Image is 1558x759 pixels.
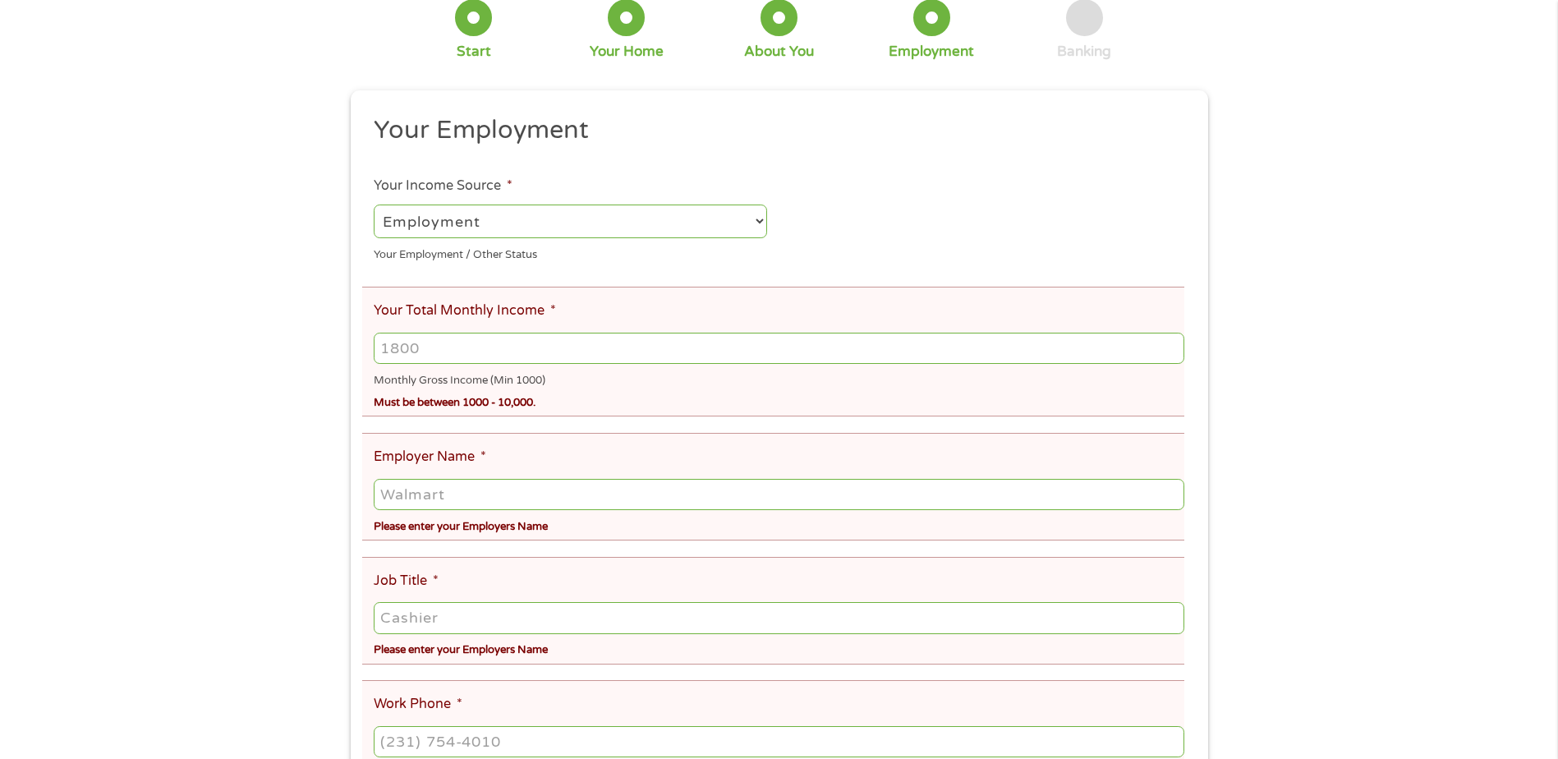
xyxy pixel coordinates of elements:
div: Banking [1057,43,1111,61]
div: Your Home [590,43,664,61]
label: Your Total Monthly Income [374,302,556,320]
label: Your Income Source [374,177,512,195]
div: Your Employment / Other Status [374,241,767,263]
div: About You [744,43,814,61]
label: Employer Name [374,448,486,466]
label: Work Phone [374,696,462,713]
label: Job Title [374,573,439,590]
div: Employment [889,43,974,61]
h2: Your Employment [374,114,1172,147]
div: Monthly Gross Income (Min 1000) [374,367,1183,389]
div: Must be between 1000 - 10,000. [374,389,1183,412]
div: Start [457,43,491,61]
input: (231) 754-4010 [374,726,1183,757]
input: Cashier [374,602,1183,633]
input: Walmart [374,479,1183,510]
div: Please enter your Employers Name [374,513,1183,535]
input: 1800 [374,333,1183,364]
div: Please enter your Employers Name [374,637,1183,659]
